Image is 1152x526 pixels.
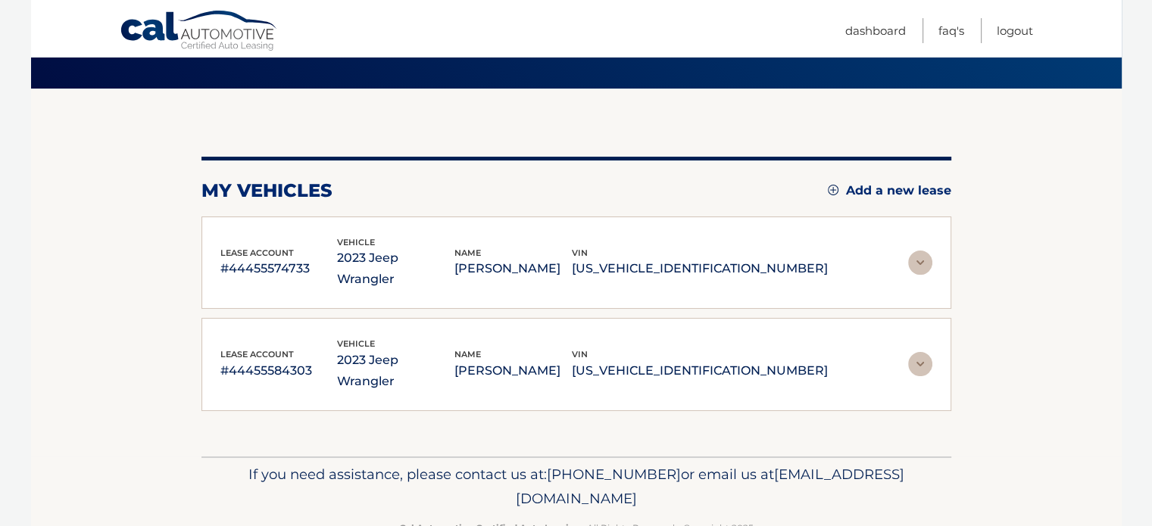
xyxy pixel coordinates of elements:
p: 2023 Jeep Wrangler [337,350,454,392]
a: Logout [997,18,1033,43]
span: vehicle [337,338,375,349]
span: lease account [220,349,294,359]
p: #44455584303 [220,360,338,381]
p: 2023 Jeep Wrangler [337,247,454,290]
img: accordion-rest.svg [908,251,932,275]
span: lease account [220,247,294,258]
span: name [454,247,481,258]
p: If you need assistance, please contact us at: or email us at [211,462,941,511]
span: vin [572,349,588,359]
img: accordion-rest.svg [908,352,932,376]
img: add.svg [828,185,838,195]
span: [EMAIL_ADDRESS][DOMAIN_NAME] [516,465,904,507]
a: Add a new lease [828,183,951,198]
a: Dashboard [845,18,906,43]
p: #44455574733 [220,258,338,279]
span: vin [572,247,588,258]
p: [US_VEHICLE_IDENTIFICATION_NUMBER] [572,258,828,279]
span: vehicle [337,237,375,247]
p: [PERSON_NAME] [454,360,572,381]
p: [US_VEHICLE_IDENTIFICATION_NUMBER] [572,360,828,381]
span: [PHONE_NUMBER] [547,465,681,483]
a: FAQ's [938,18,964,43]
h2: my vehicles [201,179,332,202]
span: name [454,349,481,359]
p: [PERSON_NAME] [454,258,572,279]
a: Cal Automotive [120,10,279,54]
